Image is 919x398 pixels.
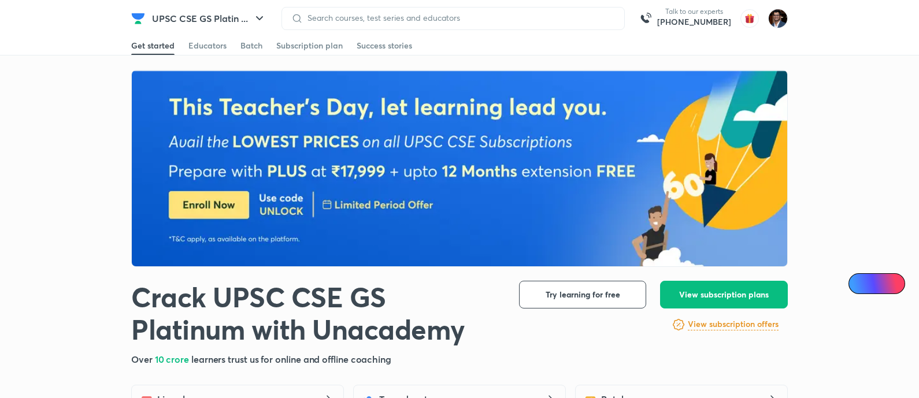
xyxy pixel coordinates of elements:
a: Subscription plan [276,36,343,55]
a: Success stories [357,36,412,55]
span: Try learning for free [546,289,620,300]
h1: Crack UPSC CSE GS Platinum with Unacademy [131,281,501,345]
img: Icon [855,279,865,288]
span: Ai Doubts [868,279,898,288]
a: Batch [240,36,262,55]
img: call-us [634,7,657,30]
div: Success stories [357,40,412,51]
img: Amber Nigam [768,9,788,28]
div: Get started [131,40,175,51]
span: View subscription plans [679,289,769,300]
div: Educators [188,40,227,51]
p: Talk to our experts [657,7,731,16]
span: Over [131,353,155,365]
a: Educators [188,36,227,55]
div: Subscription plan [276,40,343,51]
button: View subscription plans [660,281,788,308]
input: Search courses, test series and educators [303,13,615,23]
img: avatar [740,9,759,28]
a: [PHONE_NUMBER] [657,16,731,28]
span: 10 crore [155,353,191,365]
button: UPSC CSE GS Platin ... [145,7,273,30]
a: View subscription offers [688,318,779,332]
img: Company Logo [131,12,145,25]
button: Try learning for free [519,281,646,308]
a: Get started [131,36,175,55]
a: Ai Doubts [848,273,905,294]
span: learners trust us for online and offline coaching [191,353,391,365]
h6: View subscription offers [688,318,779,330]
div: Batch [240,40,262,51]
